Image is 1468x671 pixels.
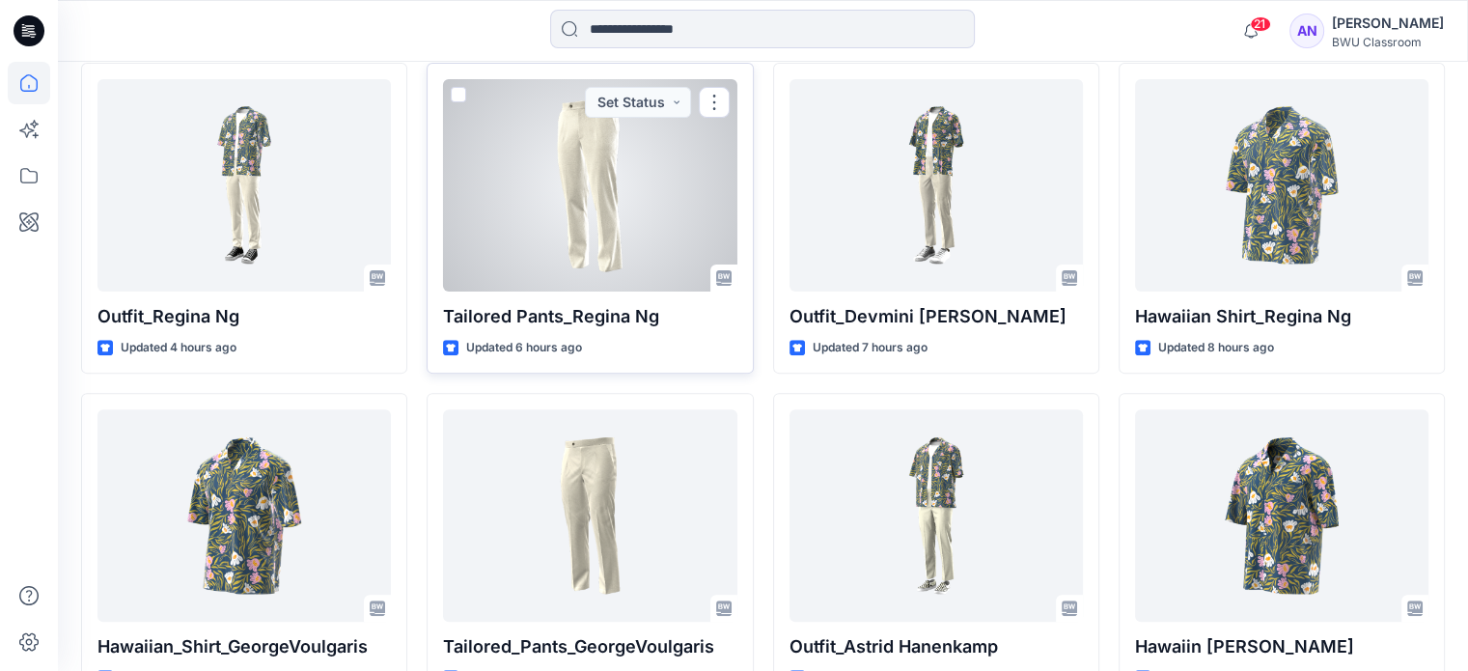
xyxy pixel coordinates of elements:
[1135,633,1428,660] p: Hawaiin [PERSON_NAME]
[1332,35,1444,49] div: BWU Classroom
[1332,12,1444,35] div: [PERSON_NAME]
[121,338,236,358] p: Updated 4 hours ago
[1135,79,1428,292] a: Hawaiian Shirt_Regina Ng
[1250,16,1271,32] span: 21
[789,303,1083,330] p: Outfit_Devmini [PERSON_NAME]
[443,409,736,622] a: Tailored_Pants_GeorgeVoulgaris
[97,303,391,330] p: Outfit_Regina Ng
[97,633,391,660] p: Hawaiian_Shirt_GeorgeVoulgaris
[97,409,391,622] a: Hawaiian_Shirt_GeorgeVoulgaris
[789,79,1083,292] a: Outfit_Devmini De Silva
[1289,14,1324,48] div: AN
[789,409,1083,622] a: Outfit_Astrid Hanenkamp
[1135,409,1428,622] a: Hawaiin Shirt_Devmini De Silva
[443,303,736,330] p: Tailored Pants_Regina Ng
[443,633,736,660] p: Tailored_Pants_GeorgeVoulgaris
[813,338,928,358] p: Updated 7 hours ago
[466,338,582,358] p: Updated 6 hours ago
[1135,303,1428,330] p: Hawaiian Shirt_Regina Ng
[97,79,391,292] a: Outfit_Regina Ng
[1158,338,1274,358] p: Updated 8 hours ago
[789,633,1083,660] p: Outfit_Astrid Hanenkamp
[443,79,736,292] a: Tailored Pants_Regina Ng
